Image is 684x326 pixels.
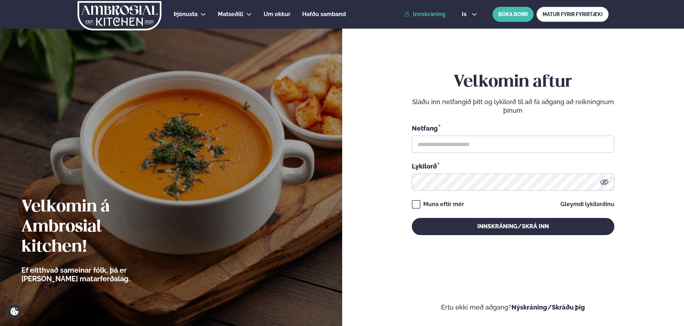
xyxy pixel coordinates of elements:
[412,218,614,235] button: Innskráning/Skrá inn
[404,11,445,18] a: Innskráning
[21,197,170,257] h2: Velkomin á Ambrosial kitchen!
[218,11,243,18] span: Matseðill
[511,303,585,311] a: Nýskráning/Skráðu þig
[7,304,22,319] a: Cookie settings
[412,161,614,171] div: Lykilorð
[493,7,534,22] button: BÓKA BORÐ
[536,7,609,22] a: MATUR FYRIR FYRIRTÆKI
[264,11,290,18] span: Um okkur
[456,11,483,17] button: is
[412,123,614,133] div: Netfang
[302,11,346,18] span: Hafðu samband
[77,1,162,30] img: logo
[302,10,346,19] a: Hafðu samband
[264,10,290,19] a: Um okkur
[174,10,198,19] a: Þjónusta
[218,10,243,19] a: Matseðill
[174,11,198,18] span: Þjónusta
[412,72,614,92] h2: Velkomin aftur
[560,201,614,207] a: Gleymdi lykilorðinu
[364,303,663,312] p: Ertu ekki með aðgang?
[412,98,614,115] p: Sláðu inn netfangið þitt og lykilorð til að fá aðgang að reikningnum þínum
[21,266,170,283] p: Ef eitthvað sameinar fólk, þá er [PERSON_NAME] matarferðalag.
[462,11,469,17] span: is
